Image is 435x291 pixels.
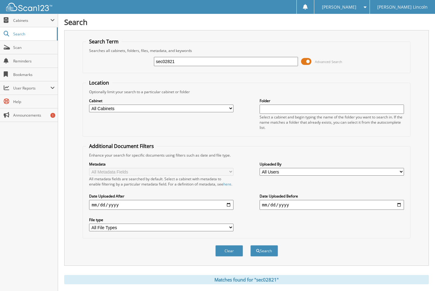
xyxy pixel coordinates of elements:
div: Select a cabinet and begin typing the name of the folder you want to search in. If the name match... [260,114,404,130]
button: Search [250,245,278,257]
legend: Additional Document Filters [86,143,157,149]
span: Advanced Search [315,59,342,64]
div: Searches all cabinets, folders, files, metadata, and keywords [86,48,407,53]
button: Clear [215,245,243,257]
span: User Reports [13,86,50,91]
img: scan123-logo-white.svg [6,3,52,11]
a: here [223,181,231,187]
div: Enhance your search for specific documents using filters such as date and file type. [86,153,407,158]
span: Help [13,99,55,104]
label: Cabinet [89,98,233,103]
span: Announcements [13,113,55,118]
h1: Search [64,17,429,27]
div: Optionally limit your search to a particular cabinet or folder [86,89,407,94]
label: Metadata [89,161,233,167]
input: start [89,200,233,210]
label: Date Uploaded After [89,193,233,199]
div: 1 [50,113,55,118]
span: [PERSON_NAME] [322,5,356,9]
label: Folder [260,98,404,103]
div: All metadata fields are searched by default. Select a cabinet with metadata to enable filtering b... [89,176,233,187]
span: Cabinets [13,18,50,23]
legend: Search Term [86,38,122,45]
legend: Location [86,79,112,86]
input: end [260,200,404,210]
span: Search [13,31,54,37]
div: Matches found for "sec02821" [64,275,429,284]
span: Bookmarks [13,72,55,77]
span: Scan [13,45,55,50]
span: Reminders [13,58,55,64]
label: Date Uploaded Before [260,193,404,199]
label: Uploaded By [260,161,404,167]
label: File type [89,217,233,222]
span: [PERSON_NAME] Lincoln [377,5,428,9]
